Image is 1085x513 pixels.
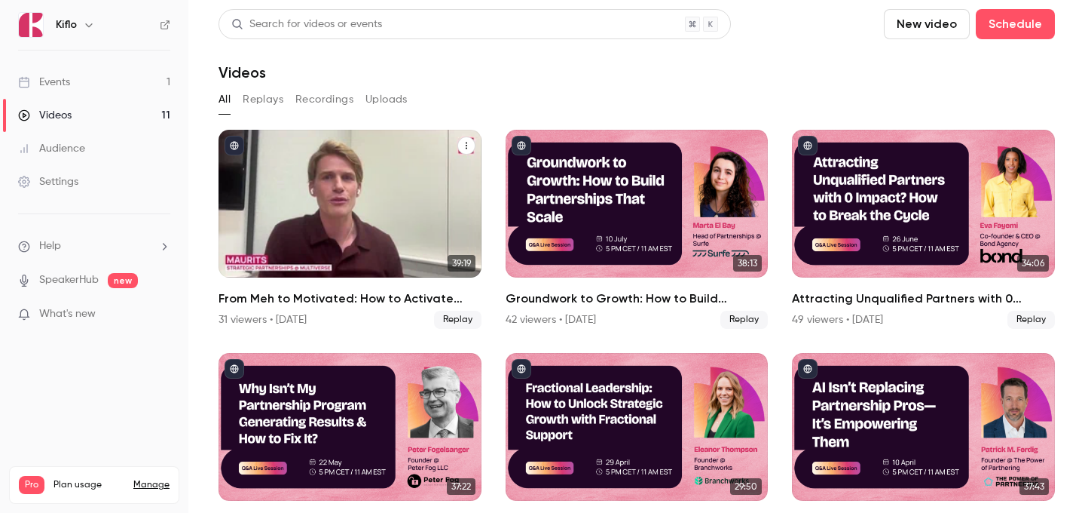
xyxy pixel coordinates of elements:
button: All [219,88,231,112]
span: 38:13 [733,255,762,272]
div: Events [18,75,70,90]
h2: From Meh to Motivated: How to Activate GTM Teams with FOMO & Competitive Drive [219,290,481,308]
iframe: Noticeable Trigger [152,308,170,321]
div: Search for videos or events [231,17,382,32]
button: published [798,136,818,155]
a: Manage [133,479,170,491]
span: Help [39,238,61,254]
span: 37:22 [447,478,475,495]
div: 49 viewers • [DATE] [792,312,883,327]
div: 42 viewers • [DATE] [506,312,596,327]
li: From Meh to Motivated: How to Activate GTM Teams with FOMO & Competitive Drive [219,130,481,329]
h2: Attracting Unqualified Partners with 0 Impact? How to Break the Cycle [792,290,1055,308]
button: published [225,136,244,155]
span: 34:06 [1017,255,1049,272]
button: Uploads [365,88,408,112]
span: Plan usage [53,479,124,491]
button: New video [884,9,970,39]
span: Pro [19,476,44,494]
button: Recordings [295,88,353,112]
span: new [108,273,138,288]
a: SpeakerHub [39,272,99,288]
a: 34:06Attracting Unqualified Partners with 0 Impact? How to Break the Cycle49 viewers • [DATE]Replay [792,130,1055,329]
button: published [512,136,531,155]
button: published [512,359,531,379]
li: help-dropdown-opener [18,238,170,254]
li: Groundwork to Growth: How to Build Partnerships That Scale [506,130,769,329]
div: Audience [18,141,85,156]
li: Attracting Unqualified Partners with 0 Impact? How to Break the Cycle [792,130,1055,329]
h2: Groundwork to Growth: How to Build Partnerships That Scale [506,290,769,308]
button: published [225,359,244,379]
span: Replay [434,311,481,329]
section: Videos [219,9,1055,504]
a: 38:13Groundwork to Growth: How to Build Partnerships That Scale42 viewers • [DATE]Replay [506,130,769,329]
span: 39:19 [448,255,475,272]
div: 31 viewers • [DATE] [219,312,307,327]
button: published [798,359,818,379]
span: 29:50 [730,478,762,495]
a: 39:19From Meh to Motivated: How to Activate GTM Teams with FOMO & Competitive Drive31 viewers • [... [219,130,481,329]
button: Replays [243,88,283,112]
span: 37:43 [1019,478,1049,495]
img: Kiflo [19,13,43,37]
span: Replay [1007,311,1055,329]
span: Replay [720,311,768,329]
div: Videos [18,108,72,123]
h1: Videos [219,63,266,81]
h6: Kiflo [56,17,77,32]
button: Schedule [976,9,1055,39]
div: Settings [18,174,78,189]
span: What's new [39,306,96,322]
